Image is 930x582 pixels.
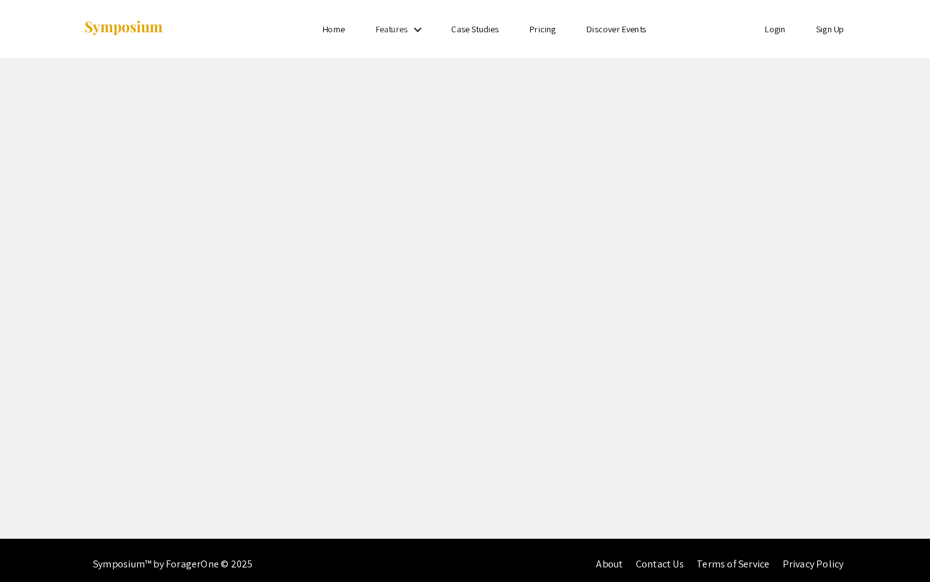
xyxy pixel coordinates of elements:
a: Privacy Policy [772,550,832,563]
a: Home [318,23,340,34]
a: Login [755,23,775,34]
a: Terms of Service [687,550,759,563]
a: Contact Us [627,550,674,563]
a: Sign Up [805,23,833,34]
a: Discover Events [578,23,637,34]
a: Case Studies [445,23,492,34]
a: Pricing [523,23,549,34]
mat-icon: Expand Features list [404,22,419,37]
div: Symposium™ by ForagerOne © 2025 [92,531,249,582]
a: Features [371,23,402,34]
img: Symposium by ForagerOne [82,20,161,37]
a: About [588,550,614,563]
